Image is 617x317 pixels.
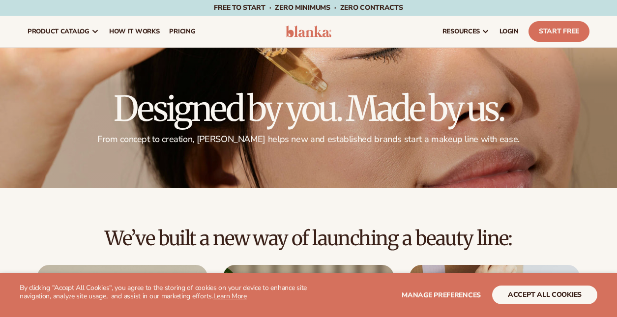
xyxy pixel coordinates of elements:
button: Manage preferences [402,286,481,304]
h1: Designed by you. Made by us. [28,91,589,126]
h2: We’ve built a new way of launching a beauty line: [28,228,589,249]
p: By clicking "Accept All Cookies", you agree to the storing of cookies on your device to enhance s... [20,284,309,301]
a: pricing [164,16,200,47]
img: logo [286,26,332,37]
a: Start Free [529,21,589,42]
span: pricing [169,28,195,35]
a: LOGIN [495,16,524,47]
a: resources [438,16,495,47]
button: accept all cookies [492,286,597,304]
p: From concept to creation, [PERSON_NAME] helps new and established brands start a makeup line with... [28,134,589,145]
span: Free to start · ZERO minimums · ZERO contracts [214,3,403,12]
span: LOGIN [499,28,519,35]
span: product catalog [28,28,89,35]
a: How It Works [104,16,165,47]
span: Manage preferences [402,290,481,300]
span: resources [442,28,480,35]
a: product catalog [23,16,104,47]
span: How It Works [109,28,160,35]
a: Learn More [213,291,247,301]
